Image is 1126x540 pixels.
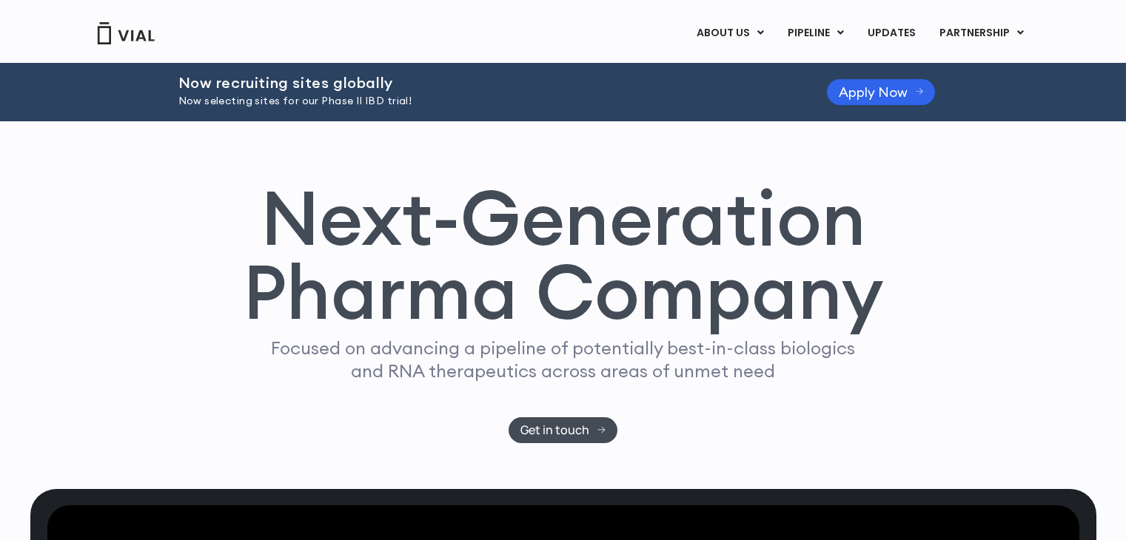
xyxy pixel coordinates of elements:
[776,21,855,46] a: PIPELINEMenu Toggle
[178,93,790,109] p: Now selecting sites for our Phase II IBD trial!
[928,21,1036,46] a: PARTNERSHIPMenu Toggle
[509,417,617,443] a: Get in touch
[178,75,790,91] h2: Now recruiting sites globally
[520,425,589,436] span: Get in touch
[827,79,936,105] a: Apply Now
[685,21,775,46] a: ABOUT USMenu Toggle
[265,337,862,382] p: Focused on advancing a pipeline of potentially best-in-class biologics and RNA therapeutics acros...
[839,87,908,98] span: Apply Now
[96,22,155,44] img: Vial Logo
[856,21,927,46] a: UPDATES
[243,180,884,330] h1: Next-Generation Pharma Company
